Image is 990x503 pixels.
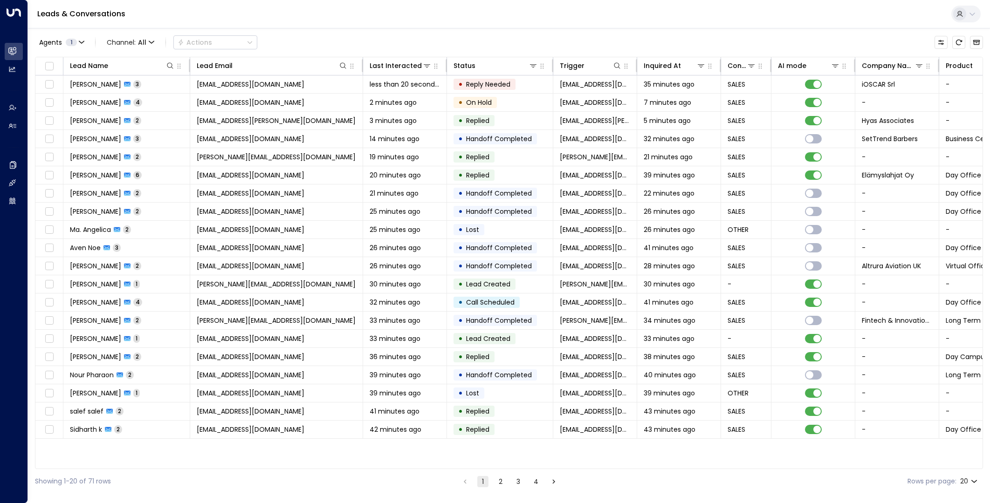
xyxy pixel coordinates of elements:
div: Product [946,60,973,71]
span: 25 minutes ago [370,207,420,216]
span: kadri@elamyslahjat.fi [197,170,304,180]
span: 39 minutes ago [370,370,421,380]
span: SALES [728,98,745,107]
div: Showing 1-20 of 71 rows [35,476,111,486]
span: SALES [728,298,745,307]
span: SALES [728,407,745,416]
div: Trigger [560,60,622,71]
span: iOSCAR Srl [862,80,895,89]
span: Refresh [952,36,965,49]
span: 41 minutes ago [644,243,694,252]
span: 4 [133,98,142,106]
span: Kadri Lepiku [70,170,121,180]
span: SALES [728,261,745,271]
button: Go to page 4 [530,476,542,487]
span: Handoff Completed [466,261,532,271]
span: 43 minutes ago [644,407,695,416]
div: Conversation Type [728,60,747,71]
div: Inquired At [644,60,681,71]
div: Inquired At [644,60,706,71]
span: 2 [133,153,141,161]
span: matt.bowers@hyas.co.uk [560,116,630,125]
button: Channel:All [103,36,158,49]
div: Button group with a nested menu [173,35,257,49]
span: Toggle select row [43,406,55,417]
span: Toggle select row [43,170,55,181]
div: Lead Email [197,60,233,71]
span: 36 minutes ago [370,352,421,361]
span: Elämyslahjat Oy [862,170,914,180]
div: • [458,131,463,147]
span: Lead Created [466,279,510,289]
div: • [458,276,463,292]
span: Toggle select row [43,151,55,163]
span: Tim Kearney [70,152,121,162]
div: Lead Name [70,60,175,71]
span: salef.ets@gmail.com [560,407,630,416]
div: Conversation Type [728,60,756,71]
span: Gary Fring [70,261,121,271]
td: - [855,148,939,166]
span: mateokliman@gmail.com [560,207,630,216]
span: entreprise.jimjean@gmail.com [560,388,630,398]
span: Day Office [946,189,981,198]
span: 39 minutes ago [644,388,695,398]
div: Long Term Office [983,189,989,198]
span: 32 minutes ago [370,298,420,307]
span: kadri@elamyslahjat.fi [560,170,630,180]
span: Ronnie Elkins [70,334,121,343]
span: luizanita.ioscar@gmail.com [560,80,630,89]
span: Handoff Completed [466,316,532,325]
span: sidharth3000448@gmail.com [197,425,304,434]
span: happygoland23@gmail.com [560,225,630,234]
span: Евгений [70,98,121,107]
span: 39 minutes ago [644,170,695,180]
span: info@alturaaviation.co.uk [560,261,630,271]
span: Nour Pharaon [70,370,114,380]
span: tim.kearney@symphony.is [560,152,630,162]
div: • [458,76,463,92]
div: Lead Name [70,60,108,71]
span: Toggle select row [43,188,55,199]
span: Agents [39,39,62,46]
span: nikolaosmanuel@gmail.com [197,298,304,307]
span: Nikolaos Hernandez [70,298,121,307]
span: Day Office [946,207,981,216]
span: samuel@fintechinnovation.io [197,316,356,325]
span: Isabella D Abolrous [70,189,121,198]
span: 1 [66,39,77,46]
span: Toggle select row [43,369,55,381]
div: • [458,149,463,165]
td: - [855,293,939,311]
span: 41 minutes ago [644,298,694,307]
span: 26 minutes ago [370,261,421,271]
span: Toggle select row [43,115,55,127]
span: Toggle select row [43,279,55,290]
button: Go to page 2 [495,476,506,487]
span: matt.bowers@hyas.co.uk [197,116,356,125]
td: - [855,384,939,402]
span: 39 minutes ago [370,388,421,398]
span: 33 minutes ago [370,316,420,325]
span: iroinname@gmail.com [197,98,304,107]
span: avennoe@gmail.com [560,243,630,252]
span: SALES [728,207,745,216]
span: SALES [728,243,745,252]
span: SALES [728,134,745,143]
span: store@role-players.shop [560,334,630,343]
span: All [138,39,146,46]
span: iroinname@gmail.com [560,98,630,107]
span: Lost [466,388,479,398]
span: 34 minutes ago [644,316,695,325]
div: Meeting Room [983,425,989,434]
span: 3 [113,244,121,251]
span: 3 [133,80,141,88]
div: Last Interacted [370,60,422,71]
button: Go to page 3 [513,476,524,487]
span: 26 minutes ago [644,207,695,216]
span: Toggle select row [43,387,55,399]
span: Matt Bowers [70,116,121,125]
div: Actions [178,38,212,47]
button: Go to next page [548,476,559,487]
span: Sidharth k [70,425,102,434]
